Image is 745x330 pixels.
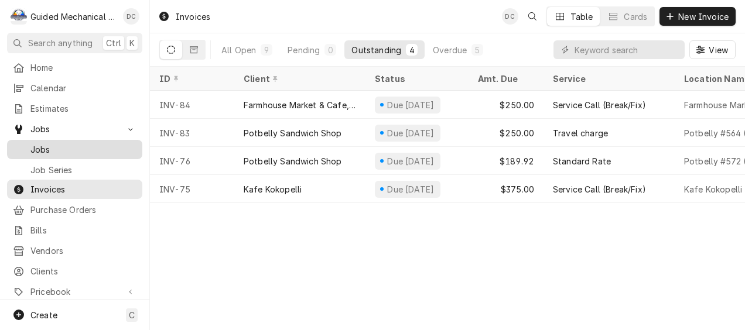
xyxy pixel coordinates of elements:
[386,183,436,195] div: Due [DATE]
[659,7,736,26] button: New Invoice
[30,61,136,74] span: Home
[7,241,142,260] a: Vendors
[433,44,467,56] div: Overdue
[30,245,136,257] span: Vendors
[150,175,234,203] div: INV-75
[244,127,342,139] div: Potbelly Sandwich Shop
[11,8,27,25] div: Guided Mechanical Services, LLC's Avatar
[469,119,544,147] div: $250.00
[553,73,663,85] div: Service
[150,147,234,175] div: INV-76
[129,37,135,49] span: K
[478,73,532,85] div: Amt. Due
[30,123,119,135] span: Jobs
[7,180,142,199] a: Invoices
[375,73,457,85] div: Status
[327,44,334,56] div: 0
[408,44,415,56] div: 4
[575,40,679,59] input: Keyword search
[7,200,142,219] a: Purchase Orders
[469,147,544,175] div: $189.92
[244,155,342,167] div: Potbelly Sandwich Shop
[7,140,142,159] a: Jobs
[7,221,142,240] a: Bills
[244,183,302,195] div: Kafe Kokopelli
[469,91,544,119] div: $250.00
[244,73,354,85] div: Client
[123,8,139,25] div: DC
[502,8,518,25] div: DC
[7,33,142,53] button: Search anythingCtrlK
[123,8,139,25] div: Daniel Cornell's Avatar
[570,11,593,23] div: Table
[129,309,135,321] span: C
[502,8,518,25] div: Daniel Cornell's Avatar
[7,160,142,180] a: Job Series
[30,204,136,216] span: Purchase Orders
[244,99,356,111] div: Farmhouse Market & Cafe, LLC
[221,44,256,56] div: All Open
[553,99,646,111] div: Service Call (Break/Fix)
[676,11,731,23] span: New Invoice
[288,44,320,56] div: Pending
[351,44,401,56] div: Outstanding
[30,82,136,94] span: Calendar
[30,310,57,320] span: Create
[30,143,136,156] span: Jobs
[30,164,136,176] span: Job Series
[11,8,27,25] div: G
[553,183,646,195] div: Service Call (Break/Fix)
[106,37,121,49] span: Ctrl
[469,175,544,203] div: $375.00
[28,37,93,49] span: Search anything
[706,44,730,56] span: View
[7,78,142,98] a: Calendar
[7,262,142,281] a: Clients
[386,127,436,139] div: Due [DATE]
[553,155,611,167] div: Standard Rate
[7,58,142,77] a: Home
[386,99,436,111] div: Due [DATE]
[263,44,270,56] div: 9
[30,102,136,115] span: Estimates
[30,224,136,236] span: Bills
[7,119,142,139] a: Go to Jobs
[523,7,542,26] button: Open search
[553,127,608,139] div: Travel charge
[474,44,481,56] div: 5
[150,91,234,119] div: INV-84
[7,282,142,301] a: Go to Pricebook
[30,286,119,298] span: Pricebook
[30,265,136,277] span: Clients
[386,155,436,167] div: Due [DATE]
[30,11,117,23] div: Guided Mechanical Services, LLC
[7,99,142,118] a: Estimates
[684,183,742,195] div: Kafe Kokopelli
[30,183,136,195] span: Invoices
[159,73,223,85] div: ID
[689,40,736,59] button: View
[624,11,647,23] div: Cards
[150,119,234,147] div: INV-83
